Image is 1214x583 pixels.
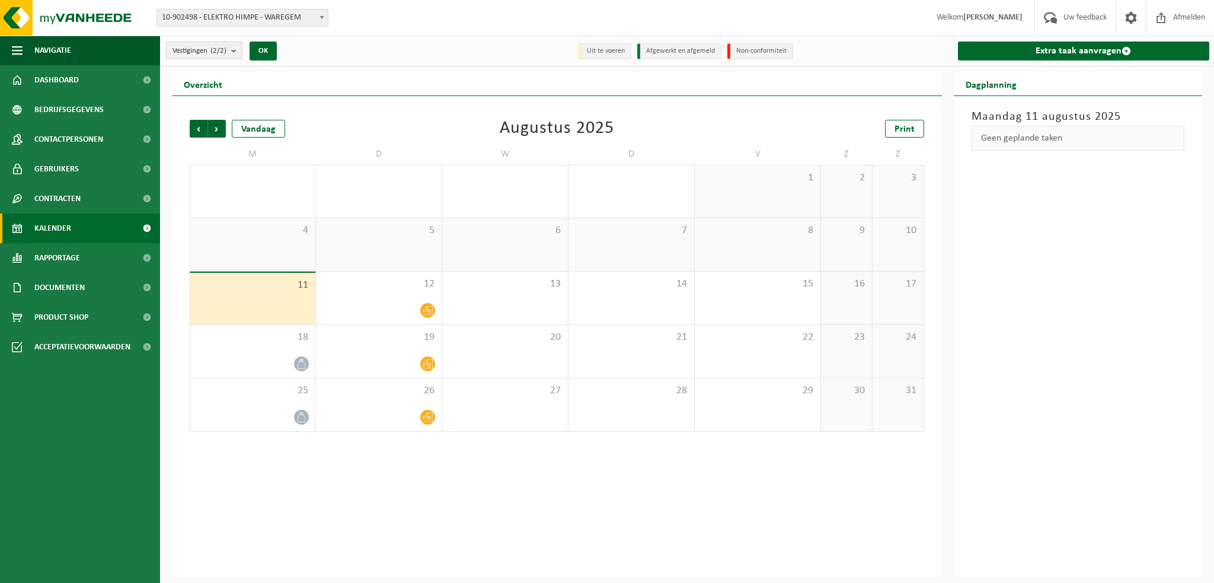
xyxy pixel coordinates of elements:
[34,332,130,362] span: Acceptatievoorwaarden
[972,126,1185,151] div: Geen geplande taken
[972,108,1185,126] h3: Maandag 11 augustus 2025
[34,184,81,214] span: Contracten
[701,331,814,344] span: 22
[448,384,562,397] span: 27
[322,278,436,291] span: 12
[34,154,79,184] span: Gebruikers
[322,171,436,184] span: 29
[574,224,688,237] span: 7
[208,120,226,138] span: Volgende
[34,302,88,332] span: Product Shop
[878,384,918,397] span: 31
[574,171,688,184] span: 31
[190,144,316,165] td: M
[34,125,103,154] span: Contactpersonen
[827,384,866,397] span: 30
[196,171,309,184] span: 28
[34,214,71,243] span: Kalender
[701,384,814,397] span: 29
[34,95,104,125] span: Bedrijfsgegevens
[448,331,562,344] span: 20
[500,120,614,138] div: Augustus 2025
[821,144,873,165] td: Z
[322,224,436,237] span: 5
[954,72,1028,95] h2: Dagplanning
[34,65,79,95] span: Dashboard
[578,43,631,59] li: Uit te voeren
[448,278,562,291] span: 13
[322,384,436,397] span: 26
[574,278,688,291] span: 14
[827,171,866,184] span: 2
[210,47,226,55] count: (2/2)
[448,171,562,184] span: 30
[894,125,915,134] span: Print
[727,43,793,59] li: Non-conformiteit
[885,120,924,138] a: Print
[34,273,85,302] span: Documenten
[878,331,918,344] span: 24
[232,120,285,138] div: Vandaag
[316,144,442,165] td: D
[196,224,309,237] span: 4
[172,72,234,95] h2: Overzicht
[442,144,568,165] td: W
[701,171,814,184] span: 1
[574,384,688,397] span: 28
[172,42,226,60] span: Vestigingen
[963,13,1023,22] strong: [PERSON_NAME]
[878,224,918,237] span: 10
[878,278,918,291] span: 17
[827,224,866,237] span: 9
[701,278,814,291] span: 15
[196,331,309,344] span: 18
[701,224,814,237] span: 8
[166,42,242,59] button: Vestigingen(2/2)
[878,171,918,184] span: 3
[34,36,71,65] span: Navigatie
[196,384,309,397] span: 25
[322,331,436,344] span: 19
[448,224,562,237] span: 6
[827,278,866,291] span: 16
[958,42,1210,60] a: Extra taak aanvragen
[196,279,309,292] span: 11
[568,144,695,165] td: D
[873,144,924,165] td: Z
[827,331,866,344] span: 23
[695,144,821,165] td: V
[34,243,80,273] span: Rapportage
[574,331,688,344] span: 21
[637,43,721,59] li: Afgewerkt en afgemeld
[156,9,328,27] span: 10-902498 - ELEKTRO HIMPE - WAREGEM
[157,9,328,26] span: 10-902498 - ELEKTRO HIMPE - WAREGEM
[190,120,207,138] span: Vorige
[250,42,277,60] button: OK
